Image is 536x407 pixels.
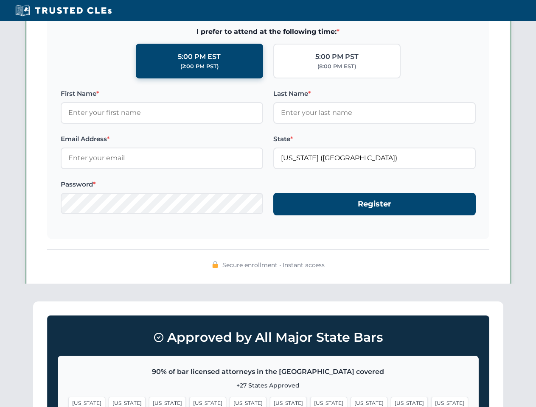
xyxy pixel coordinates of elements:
[13,4,114,17] img: Trusted CLEs
[61,134,263,144] label: Email Address
[61,102,263,123] input: Enter your first name
[180,62,219,71] div: (2:00 PM PST)
[61,26,476,37] span: I prefer to attend at the following time:
[61,89,263,99] label: First Name
[212,261,219,268] img: 🔒
[273,102,476,123] input: Enter your last name
[61,148,263,169] input: Enter your email
[61,179,263,190] label: Password
[222,260,325,270] span: Secure enrollment • Instant access
[317,62,356,71] div: (8:00 PM EST)
[58,326,479,349] h3: Approved by All Major State Bars
[178,51,221,62] div: 5:00 PM EST
[273,134,476,144] label: State
[273,89,476,99] label: Last Name
[68,381,468,390] p: +27 States Approved
[315,51,359,62] div: 5:00 PM PST
[68,366,468,377] p: 90% of bar licensed attorneys in the [GEOGRAPHIC_DATA] covered
[273,148,476,169] input: Florida (FL)
[273,193,476,215] button: Register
